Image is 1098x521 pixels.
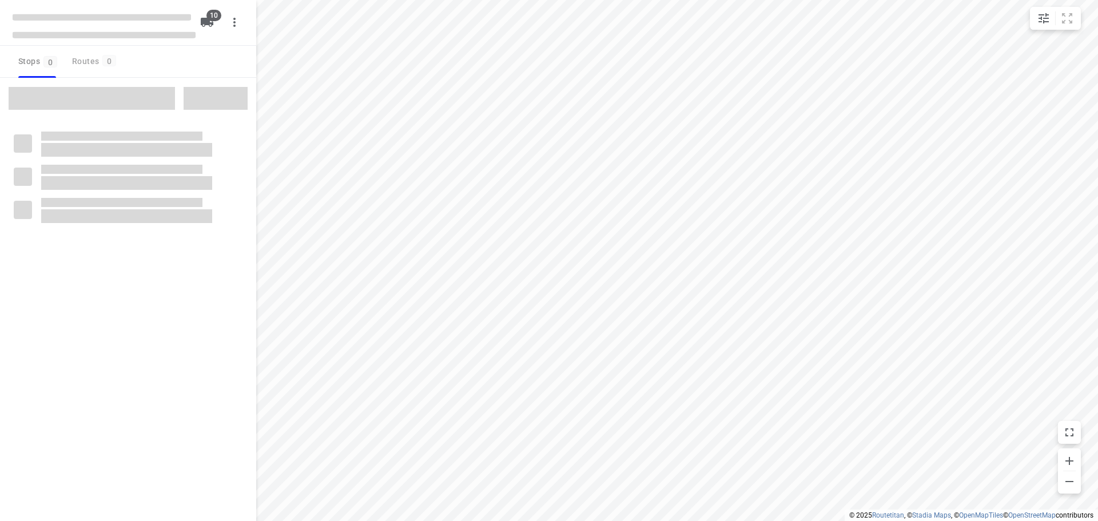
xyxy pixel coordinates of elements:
[912,511,951,519] a: Stadia Maps
[1030,7,1081,30] div: small contained button group
[1008,511,1056,519] a: OpenStreetMap
[959,511,1003,519] a: OpenMapTiles
[849,511,1093,519] li: © 2025 , © , © © contributors
[1032,7,1055,30] button: Map settings
[872,511,904,519] a: Routetitan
